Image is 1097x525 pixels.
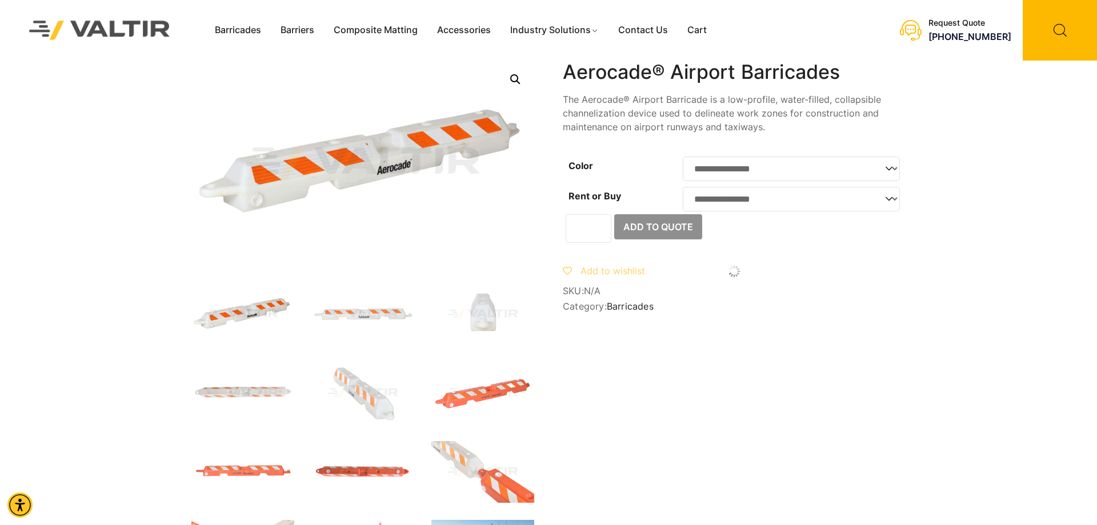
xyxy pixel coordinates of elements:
img: Valtir Rentals [14,6,185,54]
a: Barricades [607,300,654,312]
span: N/A [584,285,601,296]
button: Add to Quote [614,214,702,239]
img: Aerocade_Nat_Side.jpg [431,283,534,345]
img: Aerocade_Org_x1.jpg [431,441,534,503]
div: Accessibility Menu [7,492,33,518]
label: Rent or Buy [568,190,621,202]
a: Composite Matting [324,22,427,39]
a: Cart [678,22,716,39]
a: Barriers [271,22,324,39]
a: Industry Solutions [501,22,608,39]
a: Accessories [427,22,501,39]
span: SKU: [563,286,906,296]
img: Aerocade_Nat_x1-1.jpg [311,362,414,424]
p: The Aerocade® Airport Barricade is a low-profile, water-filled, collapsible channelization device... [563,93,906,134]
img: Aerocade_Org_3Q.jpg [431,362,534,424]
h1: Aerocade® Airport Barricades [563,61,906,84]
img: Aerocade_Nat_Front-1.jpg [311,283,414,345]
span: Category: [563,301,906,312]
a: 🔍 [505,69,526,90]
div: Request Quote [928,18,1011,28]
img: Aerocade_Nat_Top.jpg [191,362,294,424]
a: Contact Us [608,22,678,39]
img: Aerocade_Nat_3Q-1.jpg [191,283,294,345]
a: Barricades [205,22,271,39]
label: Color [568,160,593,171]
img: Aerocade_Org_Top.jpg [311,441,414,503]
input: Product quantity [566,214,611,243]
a: call (888) 496-3625 [928,31,1011,42]
img: Aerocade_Org_Front.jpg [191,441,294,503]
